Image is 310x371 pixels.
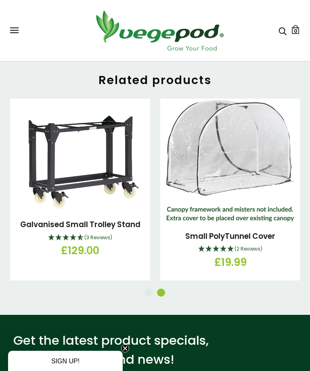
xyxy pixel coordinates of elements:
div: SIGN UP!Close teaser [8,351,123,371]
span: SIGN UP! [51,358,80,365]
span: 5 Stars - 2 Reviews [235,245,262,252]
button: 2 [157,289,165,297]
img: Galvanised Small Trolley Stand [10,112,150,210]
a: Galvanised Small Trolley Stand [20,219,140,230]
img: Small PolyTunnel Cover [166,100,294,221]
a: Search [279,26,287,35]
span: 4.67 Stars - 3 Reviews [84,234,112,241]
div: 4.67 Stars - 3 Reviews [16,233,144,243]
span: 0 [294,27,297,35]
span: £129.00 [61,243,99,259]
button: 1 [145,289,153,297]
a: Cart [291,25,300,34]
img: Vegepod [89,8,230,53]
a: Small PolyTunnel Cover [185,231,275,242]
h2: Related products [10,73,300,88]
p: Get the latest product specials, grow tips and news! [10,331,212,369]
button: Close teaser [121,344,129,352]
span: £19.99 [214,255,247,270]
div: 5 Stars - 2 Reviews [166,244,294,255]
